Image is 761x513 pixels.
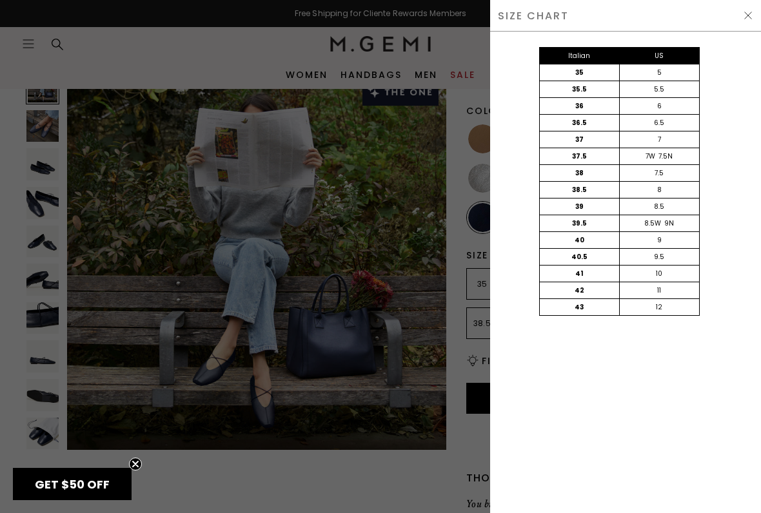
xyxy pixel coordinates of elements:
[619,131,699,148] div: 7
[658,151,673,162] div: 7.5N
[540,64,620,81] div: 35
[540,249,620,265] div: 40.5
[619,81,699,97] div: 5.5
[540,232,620,248] div: 40
[540,282,620,298] div: 42
[619,232,699,248] div: 9
[540,165,620,181] div: 38
[540,198,620,215] div: 39
[540,98,620,114] div: 36
[619,48,699,64] div: US
[619,282,699,298] div: 11
[540,81,620,97] div: 35.5
[619,115,699,131] div: 6.5
[619,198,699,215] div: 8.5
[540,215,620,231] div: 39.5
[619,64,699,81] div: 5
[743,10,753,21] img: Hide Drawer
[540,115,620,131] div: 36.5
[35,476,110,492] span: GET $50 OFF
[619,182,699,198] div: 8
[540,131,620,148] div: 37
[619,98,699,114] div: 6
[540,299,620,315] div: 43
[13,468,132,500] div: GET $50 OFFClose teaser
[619,266,699,282] div: 10
[664,218,674,229] div: 9N
[619,165,699,181] div: 7.5
[540,48,620,64] div: Italian
[540,266,620,282] div: 41
[540,148,620,164] div: 37.5
[540,182,620,198] div: 38.5
[619,299,699,315] div: 12
[129,458,142,470] button: Close teaser
[619,249,699,265] div: 9.5
[646,151,655,162] div: 7W
[644,218,661,229] div: 8.5W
